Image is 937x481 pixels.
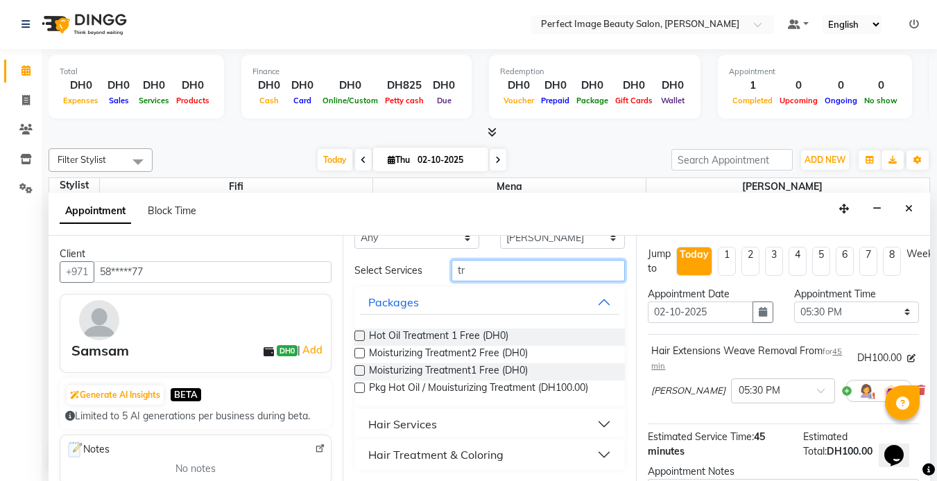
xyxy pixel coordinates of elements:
[173,78,213,94] div: DH0
[671,149,793,170] input: Search Appointment
[776,96,821,105] span: Upcoming
[651,344,852,373] div: Hair Extensions Weave Removal From
[648,430,765,457] span: 45 minutes
[60,199,131,224] span: Appointment
[729,78,776,94] div: 1
[60,247,332,261] div: Client
[452,260,625,281] input: Search by service name
[175,462,216,476] span: No notes
[60,66,213,78] div: Total
[612,78,656,94] div: DH0
[861,78,901,94] div: 0
[879,426,923,467] iframe: chat widget
[648,430,754,443] span: Estimated Service Time:
[256,96,282,105] span: Cash
[651,347,842,371] span: 45 min
[368,294,419,311] div: Packages
[794,287,919,301] div: Appointment Time
[252,66,461,78] div: Finance
[573,78,612,94] div: DH0
[360,442,620,467] button: Hair Treatment & Coloring
[741,247,759,276] li: 2
[836,247,854,276] li: 6
[789,247,807,276] li: 4
[369,363,528,381] span: Moisturizing Treatment1 Free (DH0)
[648,287,773,301] div: Appointment Date
[729,66,901,78] div: Appointment
[290,96,315,105] span: Card
[821,96,861,105] span: Ongoing
[883,383,900,399] img: Interior.png
[427,78,461,94] div: DH0
[648,247,671,276] div: Jump to
[300,342,325,358] a: Add
[368,416,437,432] div: Hair Services
[369,329,508,346] span: Hot Oil Treatment 1 Free (DH0)
[907,354,915,362] i: Edit price
[135,78,173,94] div: DH0
[776,78,821,94] div: 0
[381,96,427,105] span: Petty cash
[344,263,441,278] div: Select Services
[368,446,504,463] div: Hair Treatment & Coloring
[433,96,455,105] span: Due
[277,345,298,356] span: DH0
[100,178,372,195] span: Fifi
[500,66,689,78] div: Redemption
[71,340,129,361] div: Samsam
[49,178,99,193] div: Stylist
[500,78,538,94] div: DH0
[657,96,688,105] span: Wallet
[252,78,286,94] div: DH0
[805,155,845,165] span: ADD NEW
[373,178,646,195] span: Mena
[381,78,427,94] div: DH825
[102,78,135,94] div: DH0
[801,150,849,170] button: ADD NEW
[60,261,94,283] button: +971
[105,96,132,105] span: Sales
[651,347,842,371] small: for
[171,388,201,401] span: BETA
[148,204,196,217] span: Block Time
[648,301,753,323] input: yyyy-mm-dd
[859,247,877,276] li: 7
[765,247,783,276] li: 3
[500,96,538,105] span: Voucher
[857,351,902,365] span: DH100.00
[66,441,110,459] span: Notes
[360,290,620,315] button: Packages
[803,430,848,457] span: Estimated Total:
[656,78,689,94] div: DH0
[612,96,656,105] span: Gift Cards
[286,78,319,94] div: DH0
[827,445,872,457] span: DH100.00
[573,96,612,105] span: Package
[319,96,381,105] span: Online/Custom
[861,96,901,105] span: No show
[384,155,413,165] span: Thu
[318,149,352,170] span: Today
[538,78,573,94] div: DH0
[35,5,130,44] img: logo
[883,247,901,276] li: 8
[369,381,588,398] span: Pkg Hot Oil / Mouisturizing Treatment (DH100.00)
[651,384,725,398] span: [PERSON_NAME]
[79,300,119,340] img: avatar
[298,342,325,358] span: |
[812,247,830,276] li: 5
[58,154,106,165] span: Filter Stylist
[65,409,326,423] div: Limited to 5 AI generations per business during beta.
[360,412,620,437] button: Hair Services
[94,261,332,283] input: Search by Name/Mobile/Email/Code
[60,78,102,94] div: DH0
[413,150,483,170] input: 2025-10-02
[60,96,102,105] span: Expenses
[135,96,173,105] span: Services
[646,178,920,195] span: [PERSON_NAME]
[67,385,164,405] button: Generate AI Insights
[369,346,528,363] span: Moisturizing Treatment2 Free (DH0)
[173,96,213,105] span: Products
[821,78,861,94] div: 0
[718,247,736,276] li: 1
